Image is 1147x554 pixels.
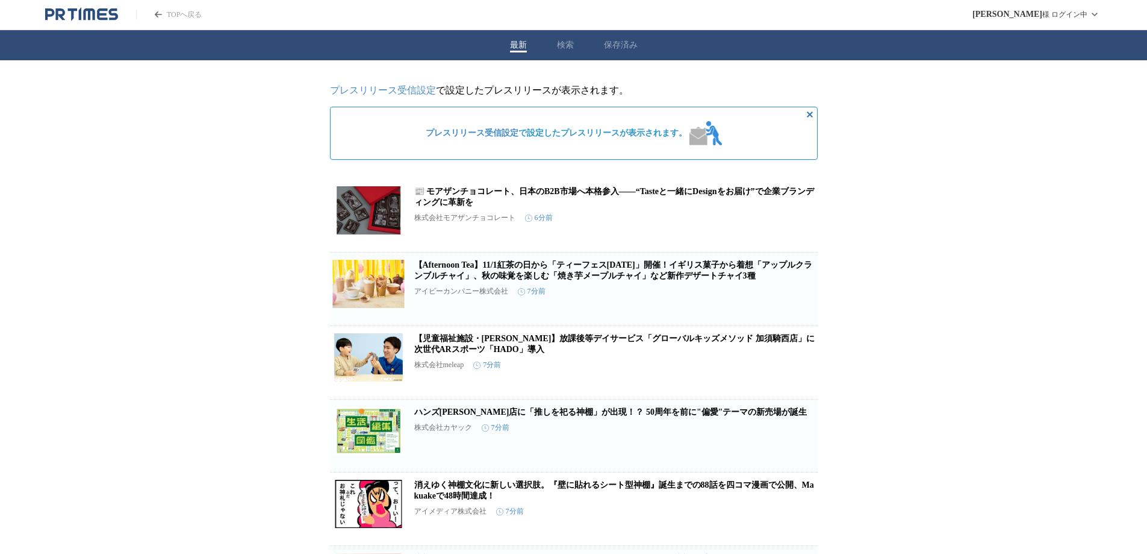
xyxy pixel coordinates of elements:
button: 検索 [557,40,574,51]
a: PR TIMESのトップページはこちら [136,10,202,20]
img: 【Afternoon Tea】11/1紅茶の日から「ティーフェス2025」開催！イギリス菓子から着想「アップルクランブルチャイ」、秋の味覚を楽しむ「焼き芋メープルチャイ」など新作デザートチャイ3種 [332,260,405,308]
span: で設定したプレスリリースが表示されます。 [426,128,687,139]
a: プレスリリース受信設定 [426,128,518,137]
img: 消えゆく神棚文化に新しい選択肢。『壁に貼れるシート型神棚』誕生までの88話を四コマ漫画で公開、Makuakeで48時間達成！ [332,480,405,528]
a: PR TIMESのトップページはこちら [45,7,118,22]
img: 📰 モアザンチョコレート、日本のB2B市場へ本格参入——“Tasteと一緒にDesignをお届け”で企業ブランディングに革新を [332,186,405,235]
a: 【Afternoon Tea】11/1紅茶の日から「ティーフェス[DATE]」開催！イギリス菓子から着想「アップルクランブルチャイ」、秋の味覚を楽しむ「焼き芋メープルチャイ」など新作デザートチャイ3種 [414,260,812,280]
p: 株式会社モアザンチョコレート [414,213,515,223]
p: 株式会社meleap [414,360,464,370]
button: 非表示にする [803,107,817,122]
img: ハンズ渋谷店に「推しを祀る神棚」が出現！？ 50周年を前に"偏愛"テーマの新売場が誕生 [332,407,405,455]
a: 📰 モアザンチョコレート、日本のB2B市場へ本格参入——“Tasteと一緒にDesignをお届け”で企業ブランディングに革新を [414,187,814,207]
button: 最新 [510,40,527,51]
a: プレスリリース受信設定 [330,85,436,95]
a: 【児童福祉施設・[PERSON_NAME]】放課後等デイサービス「グローバルキッズメソッド 加須騎西店」に次世代ARスポーツ「HADO」導入 [414,334,815,354]
time: 6分前 [525,213,553,223]
time: 7分前 [473,360,501,370]
p: アイビーカンパニー株式会社 [414,286,508,297]
time: 7分前 [496,506,524,517]
time: 7分前 [518,286,546,297]
a: ハンズ[PERSON_NAME]店に「推しを祀る神棚」が出現！？ 50周年を前に"偏愛"テーマの新売場が誕生 [414,408,807,417]
span: [PERSON_NAME] [972,10,1042,19]
p: 株式会社カヤック [414,423,472,433]
p: で設定したプレスリリースが表示されます。 [330,84,818,97]
time: 7分前 [482,423,509,433]
img: 【児童福祉施設・関東初】放課後等デイサービス「グローバルキッズメソッド 加須騎西店」に次世代ARスポーツ「HADO」導入 [332,333,405,382]
p: アイメディア株式会社 [414,506,486,517]
a: 消えゆく神棚文化に新しい選択肢。『壁に貼れるシート型神棚』誕生までの88話を四コマ漫画で公開、Makuakeで48時間達成！ [414,480,814,500]
button: 保存済み [604,40,638,51]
